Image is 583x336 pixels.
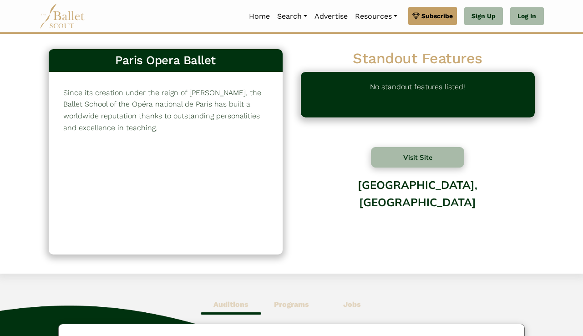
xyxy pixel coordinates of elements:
a: Subscribe [408,7,457,25]
a: Sign Up [464,7,503,25]
img: gem.svg [412,11,420,21]
span: Subscribe [421,11,453,21]
button: Visit Site [371,147,465,168]
b: Jobs [343,300,361,309]
b: Programs [274,300,309,309]
a: Search [274,7,311,26]
a: Home [245,7,274,26]
b: Auditions [213,300,248,309]
h3: Paris Opera Ballet [56,53,275,68]
div: [GEOGRAPHIC_DATA], [GEOGRAPHIC_DATA] [301,172,535,245]
p: No standout features listed! [370,81,465,108]
a: Log In [510,7,543,25]
p: Since its creation under the reign of [PERSON_NAME], the Ballet School of the Opéra national de P... [63,87,268,133]
a: Resources [351,7,401,26]
a: Advertise [311,7,351,26]
h2: Standout Features [301,49,535,68]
